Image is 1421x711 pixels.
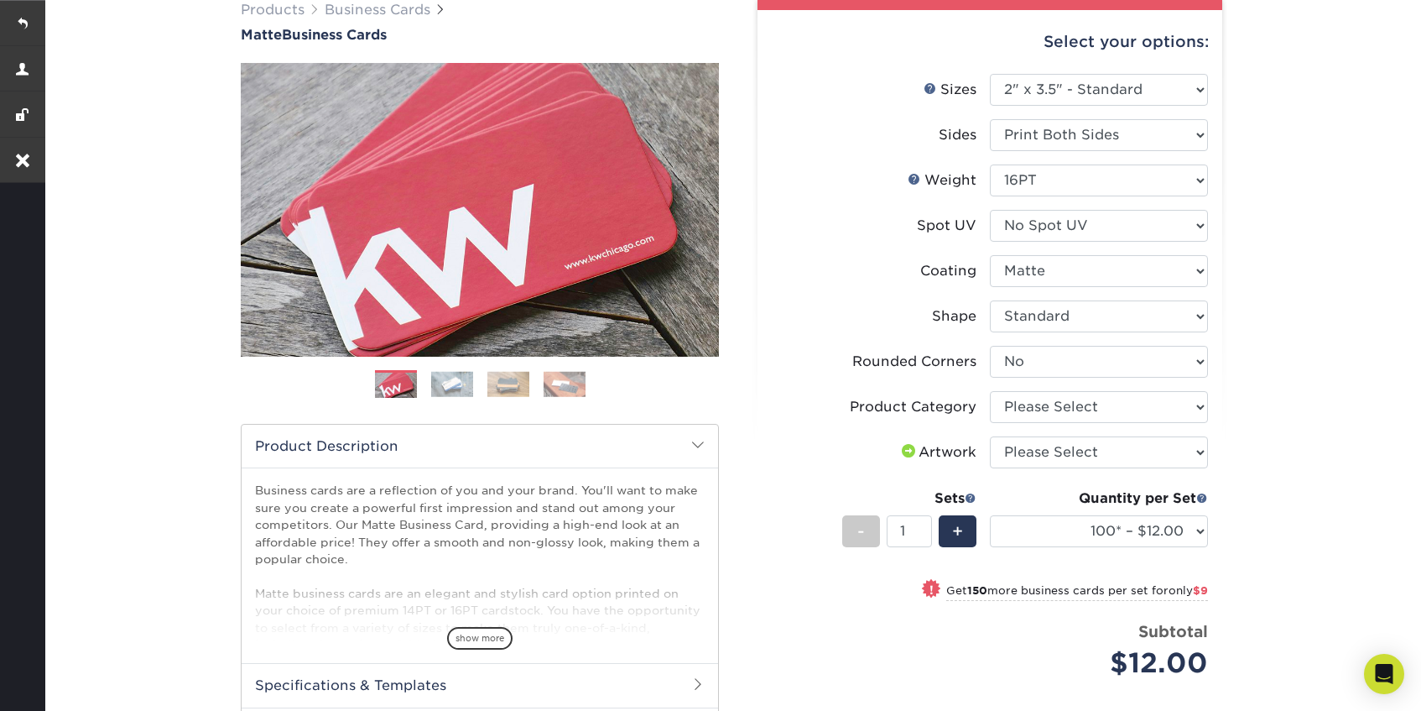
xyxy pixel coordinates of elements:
div: Weight [908,170,976,191]
h1: Business Cards [241,27,719,43]
div: Coating [920,261,976,281]
a: MatteBusiness Cards [241,27,719,43]
h2: Specifications & Templates [242,663,718,707]
div: Sets [842,489,976,509]
strong: 150 [967,584,987,597]
div: Rounded Corners [852,352,976,372]
a: Products [241,2,304,18]
strong: Subtotal [1138,622,1208,640]
span: show more [447,627,513,650]
img: Business Cards 01 [375,364,417,406]
div: Spot UV [917,216,976,236]
div: Shape [932,306,976,327]
span: + [952,519,963,544]
span: - [857,519,865,544]
img: Business Cards 04 [544,371,586,397]
img: Business Cards 03 [487,371,529,397]
div: Open Intercom Messenger [1364,654,1404,694]
div: Select your options: [771,10,1209,74]
span: ! [929,581,934,599]
div: Sides [939,125,976,145]
div: $12.00 [1002,643,1208,683]
h2: Product Description [242,425,718,468]
small: Get more business cards per set for [946,584,1208,601]
span: only [1169,584,1208,597]
div: Artwork [898,442,976,463]
span: Matte [241,27,282,43]
div: Product Category [850,397,976,417]
div: Quantity per Set [990,489,1208,509]
div: Sizes [924,80,976,100]
img: Business Cards 02 [431,371,473,397]
a: Business Cards [325,2,430,18]
span: $9 [1193,584,1208,597]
